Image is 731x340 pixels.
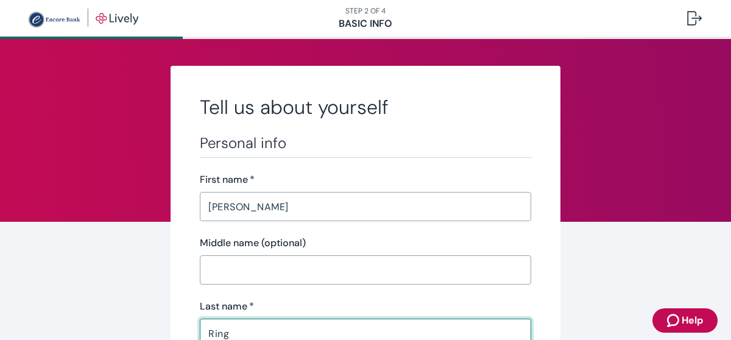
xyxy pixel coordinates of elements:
[200,172,255,187] label: First name
[667,313,682,328] svg: Zendesk support icon
[677,4,712,33] button: Log out
[200,236,306,250] label: Middle name (optional)
[200,134,531,152] h3: Personal info
[652,308,718,333] button: Zendesk support iconHelp
[200,299,254,314] label: Last name
[200,95,531,119] h2: Tell us about yourself
[27,9,138,28] img: Lively
[682,313,703,328] span: Help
